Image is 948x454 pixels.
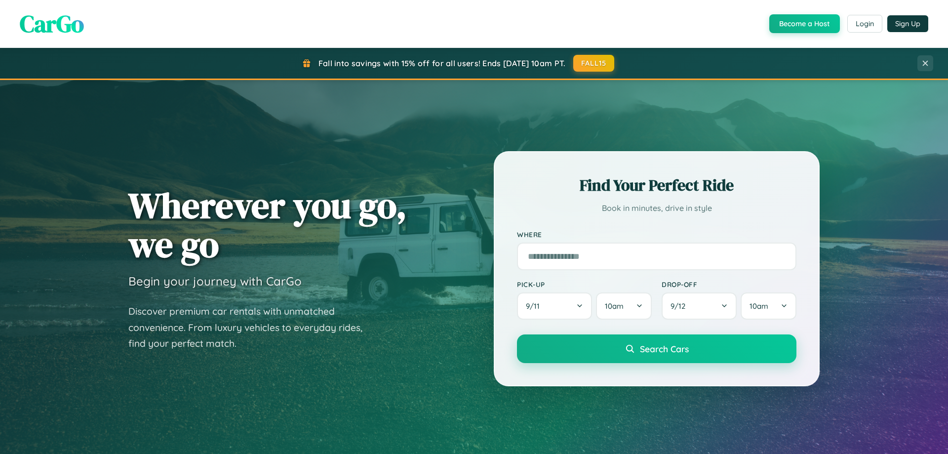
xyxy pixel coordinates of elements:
[662,280,796,289] label: Drop-off
[517,201,796,215] p: Book in minutes, drive in style
[769,14,840,33] button: Become a Host
[128,303,375,352] p: Discover premium car rentals with unmatched convenience. From luxury vehicles to everyday rides, ...
[20,7,84,40] span: CarGo
[887,15,928,32] button: Sign Up
[573,55,615,72] button: FALL15
[671,301,690,311] span: 9 / 12
[596,292,652,320] button: 10am
[662,292,737,320] button: 9/12
[517,334,796,363] button: Search Cars
[640,343,689,354] span: Search Cars
[128,186,407,264] h1: Wherever you go, we go
[605,301,624,311] span: 10am
[741,292,796,320] button: 10am
[517,230,796,239] label: Where
[750,301,768,311] span: 10am
[517,280,652,289] label: Pick-up
[517,174,796,196] h2: Find Your Perfect Ride
[526,301,545,311] span: 9 / 11
[847,15,882,33] button: Login
[318,58,566,68] span: Fall into savings with 15% off for all users! Ends [DATE] 10am PT.
[128,274,302,289] h3: Begin your journey with CarGo
[517,292,592,320] button: 9/11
